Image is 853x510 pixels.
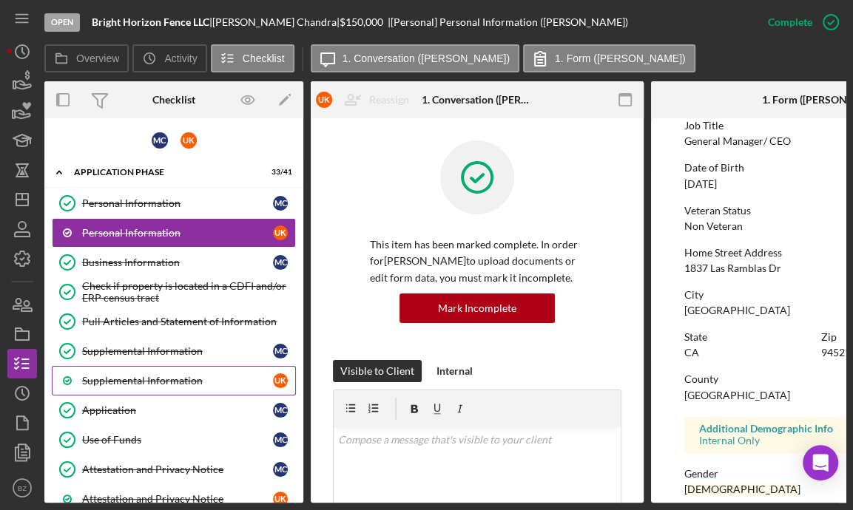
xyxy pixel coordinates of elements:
[82,197,273,209] div: Personal Information
[684,305,790,316] div: [GEOGRAPHIC_DATA]
[82,256,273,268] div: Business Information
[52,307,296,336] a: Pull Articles and Statement of Information
[273,225,288,240] div: U K
[82,316,295,327] div: Pull Articles and Statement of Information
[243,52,285,64] label: Checklist
[523,44,695,72] button: 1. Form ([PERSON_NAME])
[340,16,383,28] span: $150,000
[684,347,699,358] div: CA
[52,366,296,395] a: Supplemental InformationUK
[436,360,473,382] div: Internal
[399,293,555,323] button: Mark Incomplete
[211,44,294,72] button: Checklist
[273,492,288,506] div: U K
[309,85,424,115] button: UKReassign
[273,255,288,270] div: M C
[684,178,717,190] div: [DATE]
[273,462,288,477] div: M C
[52,188,296,218] a: Personal InformationMC
[369,85,409,115] div: Reassign
[753,7,846,37] button: Complete
[311,44,519,72] button: 1. Conversation ([PERSON_NAME])
[52,395,296,425] a: ApplicationMC
[273,403,288,418] div: M C
[164,52,197,64] label: Activity
[821,347,851,358] div: 94521
[684,483,800,495] div: [DEMOGRAPHIC_DATA]
[343,52,510,64] label: 1. Conversation ([PERSON_NAME])
[684,331,814,343] div: State
[438,293,516,323] div: Mark Incomplete
[52,425,296,455] a: Use of FundsMC
[212,16,340,28] div: [PERSON_NAME] Chandra |
[44,13,80,32] div: Open
[132,44,206,72] button: Activity
[18,484,27,492] text: BZ
[684,390,790,401] div: [GEOGRAPHIC_DATA]
[273,432,288,447] div: M C
[82,434,273,446] div: Use of Funds
[422,94,533,106] div: 1. Conversation ([PERSON_NAME])
[152,132,168,149] div: M C
[266,168,292,177] div: 33 / 41
[82,375,273,387] div: Supplemental Information
[52,248,296,277] a: Business InformationMC
[82,493,273,505] div: Attestation and Privacy Notice
[316,92,332,108] div: U K
[333,360,422,382] button: Visible to Client
[82,227,273,239] div: Personal Information
[82,345,273,357] div: Supplemental Information
[152,94,195,106] div: Checklist
[52,277,296,307] a: Check if property is located in a CDFI and/or ERP census tract
[370,237,584,286] p: This item has been marked complete. In order for [PERSON_NAME] to upload documents or edit form d...
[52,336,296,366] a: Supplemental InformationMC
[340,360,414,382] div: Visible to Client
[768,7,812,37] div: Complete
[555,52,686,64] label: 1. Form ([PERSON_NAME])
[82,280,295,304] div: Check if property is located in a CDFI and/or ERP census tract
[82,404,273,416] div: Application
[684,262,781,274] div: 1837 Las Ramblas Dr
[684,220,743,232] div: Non Veteran
[92,16,209,28] b: Bright Horizon Fence LLC
[273,373,288,388] div: U K
[273,196,288,211] div: M C
[803,445,838,480] div: Open Intercom Messenger
[52,455,296,484] a: Attestation and Privacy NoticeMC
[429,360,480,382] button: Internal
[76,52,119,64] label: Overview
[52,218,296,248] a: Personal InformationUK
[7,473,37,503] button: BZ
[273,344,288,358] div: M C
[82,463,273,475] div: Attestation and Privacy Notice
[92,16,212,28] div: |
[74,168,255,177] div: Application Phase
[388,16,628,28] div: | [Personal] Personal Information ([PERSON_NAME])
[684,135,791,147] div: General Manager/ CEO
[181,132,197,149] div: U K
[44,44,129,72] button: Overview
